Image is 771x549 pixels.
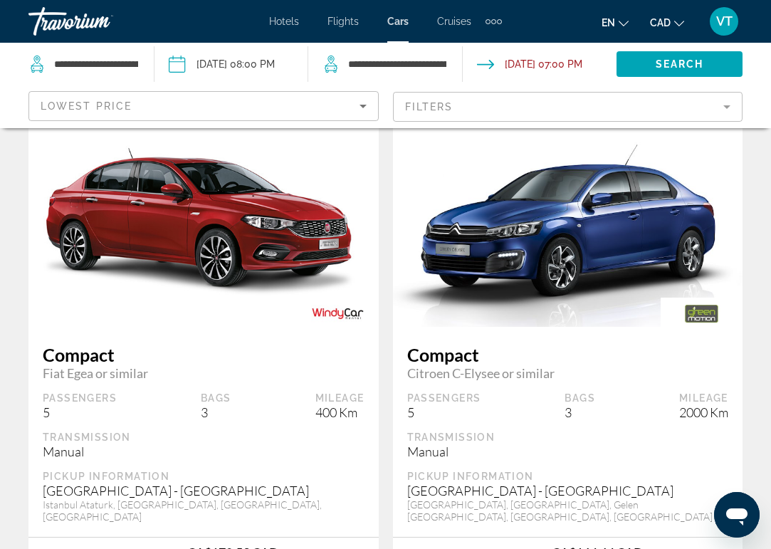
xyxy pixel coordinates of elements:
span: Compact [407,344,729,365]
button: Search [617,51,743,77]
div: [GEOGRAPHIC_DATA] - [GEOGRAPHIC_DATA] [407,483,729,498]
div: 5 [407,404,481,420]
span: VT [716,14,733,28]
a: Cruises [437,16,471,27]
span: Lowest Price [41,100,132,112]
img: GREEN MOTION [661,298,743,330]
iframe: Кнопка запуска окна обмена сообщениями [714,492,760,538]
div: Bags [565,392,595,404]
a: Travorium [28,3,171,40]
mat-select: Sort by [41,98,367,115]
a: Cars [387,16,409,27]
div: Mileage [679,392,728,404]
div: 5 [43,404,117,420]
span: CAD [650,17,671,28]
span: Search [656,58,704,70]
div: 3 [565,404,595,420]
div: Manual [43,444,364,459]
a: Flights [327,16,359,27]
a: Hotels [269,16,299,27]
img: primary.png [393,105,743,326]
span: Citroen C-Elysee or similar [407,365,729,381]
img: WINDYCAR [297,298,379,330]
div: Manual [407,444,729,459]
button: Filter [393,91,743,122]
button: Pickup date: Sep 17, 2025 08:00 PM [169,43,275,85]
span: en [602,17,615,28]
img: primary.png [28,134,379,298]
div: 400 Km [315,404,364,420]
span: Fiat Egea or similar [43,365,364,381]
button: Extra navigation items [486,10,502,33]
span: Compact [43,344,364,365]
div: Istanbul Ataturk, [GEOGRAPHIC_DATA], [GEOGRAPHIC_DATA], [GEOGRAPHIC_DATA] [43,498,364,523]
button: Drop-off date: Sep 21, 2025 07:00 PM [477,43,582,85]
button: Change currency [650,12,684,33]
div: Pickup Information [407,470,729,483]
div: [GEOGRAPHIC_DATA] - [GEOGRAPHIC_DATA] [43,483,364,498]
div: Passengers [407,392,481,404]
div: 3 [201,404,231,420]
button: Change language [602,12,629,33]
div: 2000 Km [679,404,728,420]
div: Pickup Information [43,470,364,483]
div: [GEOGRAPHIC_DATA], [GEOGRAPHIC_DATA], Gelen [GEOGRAPHIC_DATA], [GEOGRAPHIC_DATA], [GEOGRAPHIC_DATA] [407,498,729,523]
div: Bags [201,392,231,404]
div: Mileage [315,392,364,404]
button: User Menu [706,6,743,36]
div: Passengers [43,392,117,404]
div: Transmission [407,431,729,444]
div: Transmission [43,431,364,444]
